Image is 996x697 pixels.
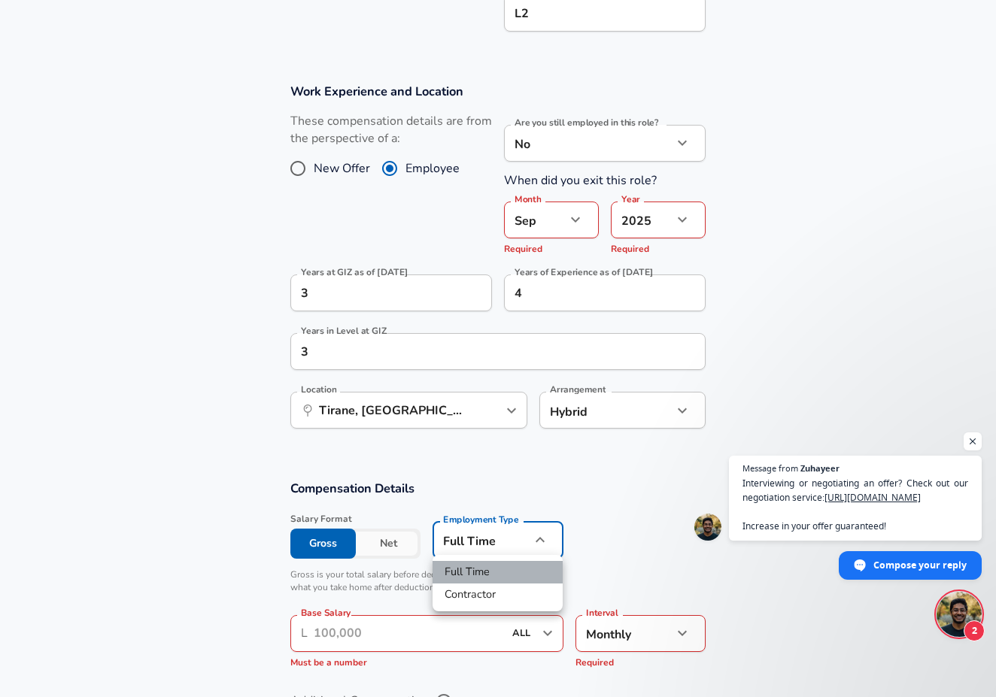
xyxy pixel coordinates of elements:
[964,620,985,641] span: 2
[742,464,798,472] span: Message from
[742,476,968,533] span: Interviewing or negotiating an offer? Check out our negotiation service: Increase in your offer g...
[433,561,563,583] li: Full Time
[800,464,840,472] span: Zuhayeer
[873,552,967,578] span: Compose your reply
[433,583,563,606] li: Contractor
[937,592,982,637] div: Open chat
